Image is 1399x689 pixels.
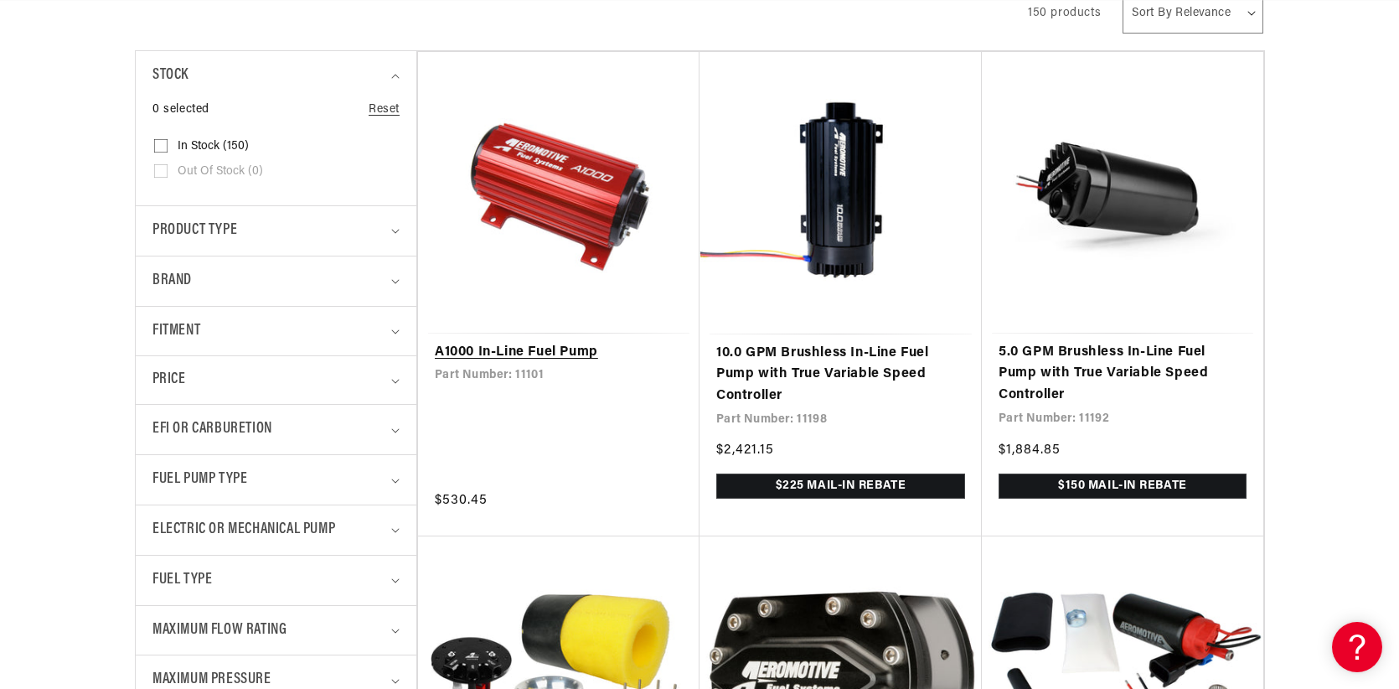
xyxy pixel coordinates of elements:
[152,568,212,593] span: Fuel Type
[152,101,209,119] span: 0 selected
[178,164,263,179] span: Out of stock (0)
[152,269,192,293] span: Brand
[152,256,400,306] summary: Brand (0 selected)
[152,556,400,605] summary: Fuel Type (0 selected)
[152,369,185,391] span: Price
[152,468,247,492] span: Fuel Pump Type
[999,342,1247,407] a: 5.0 GPM Brushless In-Line Fuel Pump with True Variable Speed Controller
[152,619,287,643] span: Maximum Flow Rating
[152,64,188,88] span: Stock
[716,343,965,407] a: 10.0 GPM Brushless In-Line Fuel Pump with True Variable Speed Controller
[152,51,400,101] summary: Stock (0 selected)
[152,206,400,256] summary: Product type (0 selected)
[152,455,400,505] summary: Fuel Pump Type (0 selected)
[152,219,237,243] span: Product type
[152,518,335,542] span: Electric or Mechanical Pump
[152,405,400,454] summary: EFI or Carburetion (0 selected)
[435,342,683,364] a: A1000 In-Line Fuel Pump
[152,356,400,404] summary: Price
[152,417,272,442] span: EFI or Carburetion
[152,307,400,356] summary: Fitment (0 selected)
[152,319,200,344] span: Fitment
[152,606,400,655] summary: Maximum Flow Rating (0 selected)
[1028,7,1101,19] span: 150 products
[152,505,400,555] summary: Electric or Mechanical Pump (0 selected)
[178,139,249,154] span: In stock (150)
[369,101,400,119] a: Reset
